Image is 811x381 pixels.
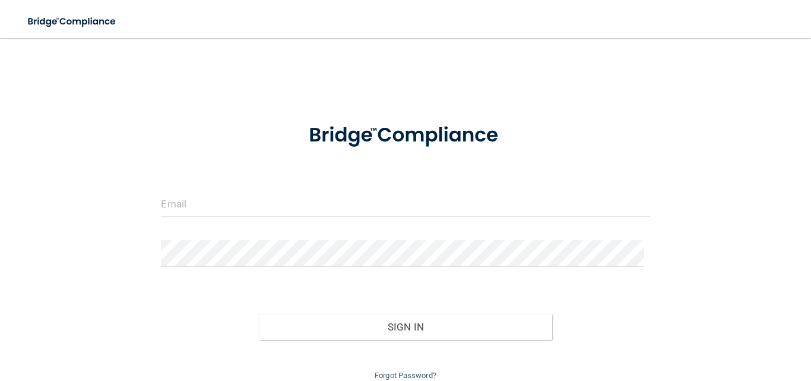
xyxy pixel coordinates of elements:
[259,314,552,340] button: Sign In
[606,297,797,344] iframe: Drift Widget Chat Controller
[288,109,524,162] img: bridge_compliance_login_screen.278c3ca4.svg
[375,371,436,380] a: Forgot Password?
[161,190,650,217] input: Email
[18,10,127,34] img: bridge_compliance_login_screen.278c3ca4.svg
